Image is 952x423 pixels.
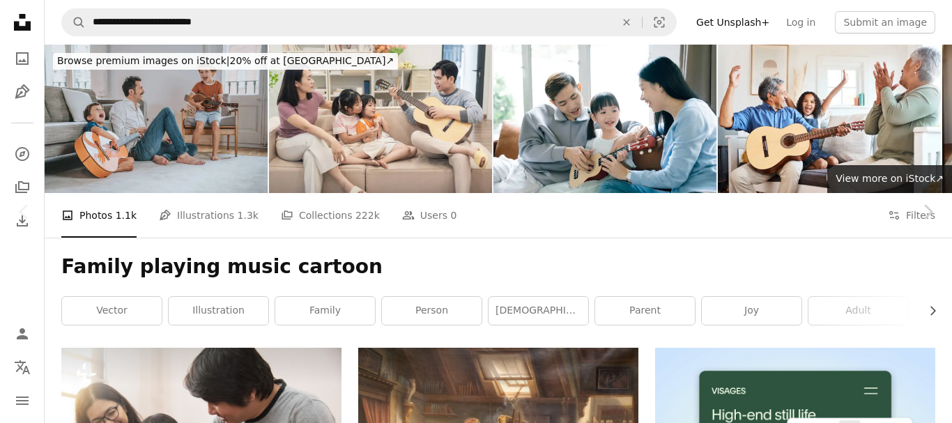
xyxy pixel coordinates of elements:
[702,297,801,325] a: joy
[57,55,229,66] span: Browse premium images on iStock |
[8,353,36,381] button: Language
[835,11,935,33] button: Submit an image
[489,297,588,325] a: [DEMOGRAPHIC_DATA]
[903,145,952,279] a: Next
[62,297,162,325] a: vector
[8,387,36,415] button: Menu
[281,193,380,238] a: Collections 222k
[169,297,268,325] a: illustration
[8,78,36,106] a: Illustrations
[159,193,259,238] a: Illustrations 1.3k
[8,140,36,168] a: Explore
[827,165,952,193] a: View more on iStock↗
[45,45,268,193] img: Family playing music at home
[493,45,716,193] img: Family Jam: Little Asian Girl Learning Ukulele with Her Parent
[8,45,36,72] a: Photos
[238,208,259,223] span: 1.3k
[57,55,394,66] span: 20% off at [GEOGRAPHIC_DATA] ↗
[643,9,676,36] button: Visual search
[836,173,944,184] span: View more on iStock ↗
[8,320,36,348] a: Log in / Sign up
[888,193,935,238] button: Filters
[61,8,677,36] form: Find visuals sitewide
[61,254,935,279] h1: Family playing music cartoon
[808,297,908,325] a: adult
[269,45,492,193] img: Young Asian family at home
[611,9,642,36] button: Clear
[275,297,375,325] a: family
[402,193,457,238] a: Users 0
[595,297,695,325] a: parent
[62,9,86,36] button: Search Unsplash
[45,45,406,78] a: Browse premium images on iStock|20% off at [GEOGRAPHIC_DATA]↗
[688,11,778,33] a: Get Unsplash+
[778,11,824,33] a: Log in
[382,297,482,325] a: person
[450,208,456,223] span: 0
[920,297,935,325] button: scroll list to the right
[355,208,380,223] span: 222k
[718,45,941,193] img: Shot of a grandfather playing guitar for his grandchild at home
